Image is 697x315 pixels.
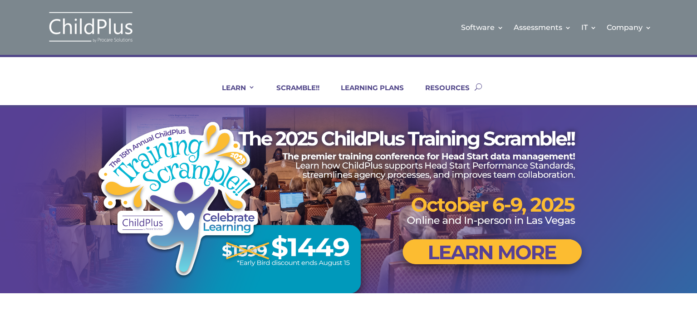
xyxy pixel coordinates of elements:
[581,9,597,46] a: IT
[265,83,319,105] a: SCRAMBLE!!
[607,9,652,46] a: Company
[414,83,470,105] a: RESOURCES
[329,83,404,105] a: LEARNING PLANS
[211,83,255,105] a: LEARN
[461,9,504,46] a: Software
[514,9,571,46] a: Assessments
